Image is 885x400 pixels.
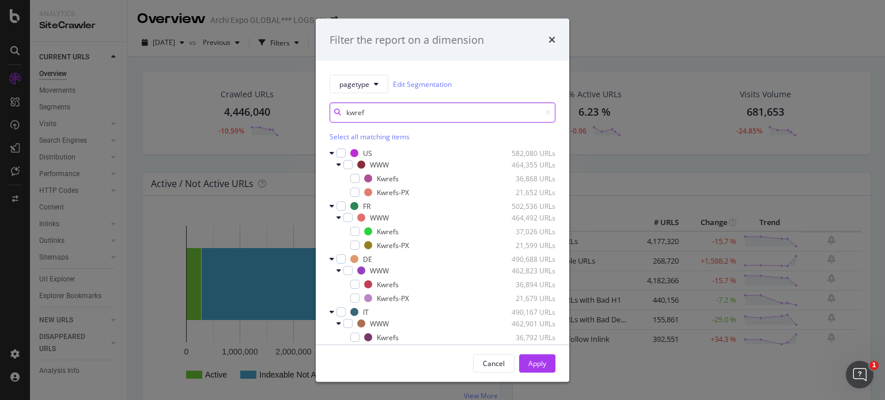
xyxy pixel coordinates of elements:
[499,201,555,211] div: 502,536 URLs
[377,187,409,197] div: Kwrefs-PX
[330,102,555,123] input: Search
[473,354,515,372] button: Cancel
[499,318,555,328] div: 462,901 URLs
[483,358,505,368] div: Cancel
[499,226,555,236] div: 37,026 URLs
[846,361,873,388] iframe: Intercom live chat
[499,265,555,275] div: 462,823 URLs
[499,279,555,289] div: 36,894 URLs
[377,173,399,183] div: Kwrefs
[363,148,372,158] div: US
[499,148,555,158] div: 582,080 URLs
[377,240,409,250] div: Kwrefs-PX
[499,254,555,264] div: 490,688 URLs
[370,212,389,222] div: WWW
[370,159,389,169] div: WWW
[363,201,370,211] div: FR
[549,32,555,47] div: times
[377,279,399,289] div: Kwrefs
[363,307,369,317] div: IT
[499,240,555,250] div: 21,599 URLs
[377,332,399,342] div: Kwrefs
[363,254,372,264] div: DE
[330,32,484,47] div: Filter the report on a dimension
[393,78,452,90] a: Edit Segmentation
[499,293,555,303] div: 21,679 URLs
[330,132,555,142] div: Select all matching items
[528,358,546,368] div: Apply
[499,307,555,317] div: 490,167 URLs
[519,354,555,372] button: Apply
[370,318,389,328] div: WWW
[499,187,555,197] div: 21,652 URLs
[377,293,409,303] div: Kwrefs-PX
[499,173,555,183] div: 36,868 URLs
[330,75,388,93] button: pagetype
[499,212,555,222] div: 464,492 URLs
[316,18,569,382] div: modal
[339,79,369,89] span: pagetype
[377,226,399,236] div: Kwrefs
[499,159,555,169] div: 464,355 URLs
[499,332,555,342] div: 36,792 URLs
[869,361,879,370] span: 1
[370,265,389,275] div: WWW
